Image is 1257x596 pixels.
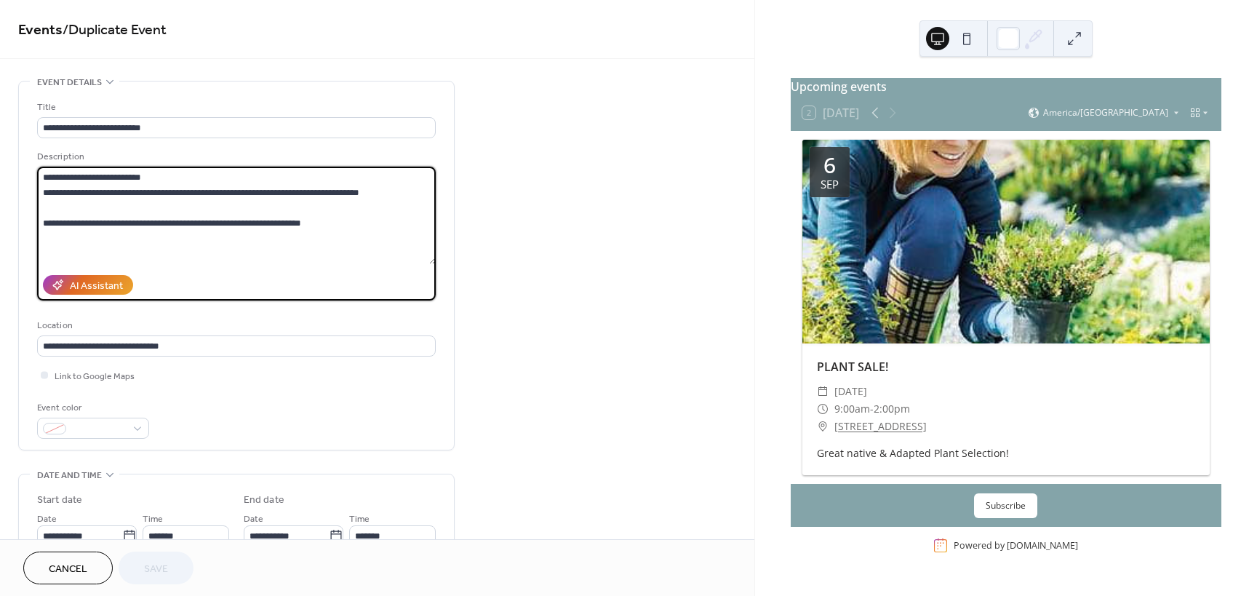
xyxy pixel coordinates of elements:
[23,552,113,584] button: Cancel
[870,400,874,418] span: -
[834,400,870,418] span: 9:00am
[1043,108,1168,117] span: America/[GEOGRAPHIC_DATA]
[70,279,123,294] div: AI Assistant
[37,149,433,164] div: Description
[244,493,284,508] div: End date
[37,318,433,333] div: Location
[954,539,1078,552] div: Powered by
[37,468,102,483] span: Date and time
[817,400,829,418] div: ​
[791,78,1221,95] div: Upcoming events
[974,493,1037,518] button: Subscribe
[63,16,167,44] span: / Duplicate Event
[817,383,829,400] div: ​
[874,400,910,418] span: 2:00pm
[802,358,1210,376] div: PLANT SALE!
[37,75,102,90] span: Event details
[55,369,135,384] span: Link to Google Maps
[817,418,829,435] div: ​
[244,512,263,527] span: Date
[37,512,57,527] span: Date
[37,400,146,416] div: Event color
[834,418,927,435] a: [STREET_ADDRESS]
[1007,539,1078,552] a: [DOMAIN_NAME]
[37,100,433,115] div: Title
[802,445,1210,461] div: Great native & Adapted Plant Selection!
[823,154,836,176] div: 6
[49,562,87,577] span: Cancel
[821,179,839,190] div: Sep
[349,512,370,527] span: Time
[834,383,867,400] span: [DATE]
[18,16,63,44] a: Events
[37,493,82,508] div: Start date
[43,275,133,295] button: AI Assistant
[143,512,163,527] span: Time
